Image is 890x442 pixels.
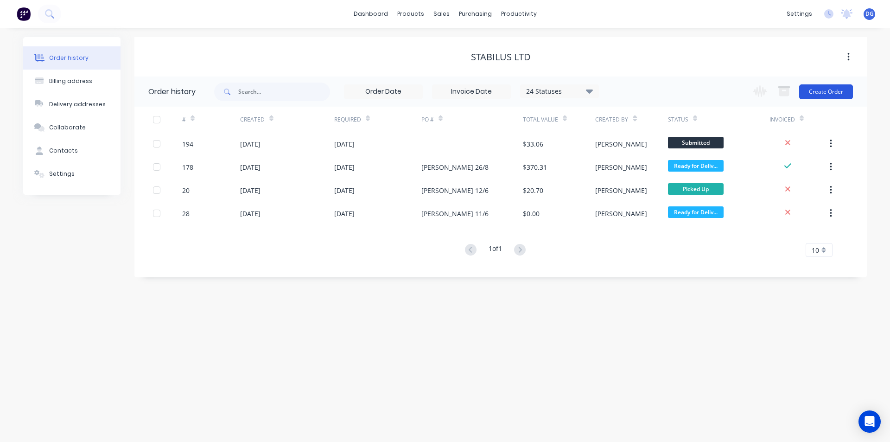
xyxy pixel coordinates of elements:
span: DG [865,10,874,18]
div: $370.31 [523,162,547,172]
span: 10 [812,245,819,255]
div: [DATE] [334,139,355,149]
div: [DATE] [240,162,261,172]
div: Created [240,107,334,132]
div: 24 Statuses [521,86,598,96]
div: Status [668,115,688,124]
button: Delivery addresses [23,93,121,116]
div: [PERSON_NAME] 12/6 [421,186,489,195]
button: Billing address [23,70,121,93]
div: $0.00 [523,209,540,218]
div: Collaborate [49,123,86,132]
span: Ready for Deliv... [668,206,724,218]
div: Created [240,115,265,124]
div: PO # [421,115,434,124]
div: Required [334,107,421,132]
input: Order Date [344,85,422,99]
span: Picked Up [668,183,724,195]
div: Required [334,115,361,124]
div: Billing address [49,77,92,85]
div: Created By [595,107,667,132]
div: [DATE] [334,209,355,218]
div: # [182,115,186,124]
div: Contacts [49,147,78,155]
div: [DATE] [240,186,261,195]
button: Create Order [799,84,853,99]
div: Order history [148,86,196,97]
button: Collaborate [23,116,121,139]
div: Total Value [523,115,558,124]
div: sales [429,7,454,21]
div: Order history [49,54,89,62]
div: Stabilus Ltd [471,51,531,63]
div: Invoiced [769,115,795,124]
div: productivity [496,7,541,21]
div: [PERSON_NAME] [595,209,647,218]
div: [PERSON_NAME] 11/6 [421,209,489,218]
div: [PERSON_NAME] [595,162,647,172]
div: 28 [182,209,190,218]
div: Settings [49,170,75,178]
div: 20 [182,186,190,195]
div: products [393,7,429,21]
div: # [182,107,240,132]
div: $33.06 [523,139,543,149]
div: [DATE] [334,186,355,195]
div: 194 [182,139,193,149]
div: Created By [595,115,628,124]
div: [PERSON_NAME] [595,139,647,149]
div: purchasing [454,7,496,21]
input: Invoice Date [432,85,510,99]
div: [PERSON_NAME] 26/8 [421,162,489,172]
span: Submitted [668,137,724,148]
div: [DATE] [240,209,261,218]
div: settings [782,7,817,21]
input: Search... [238,83,330,101]
div: 178 [182,162,193,172]
img: Factory [17,7,31,21]
div: Status [668,107,769,132]
div: Invoiced [769,107,827,132]
button: Settings [23,162,121,186]
div: Delivery addresses [49,100,106,109]
div: Total Value [523,107,595,132]
span: Ready for Deliv... [668,160,724,172]
a: dashboard [349,7,393,21]
button: Contacts [23,139,121,162]
div: PO # [421,107,523,132]
div: [DATE] [334,162,355,172]
div: [PERSON_NAME] [595,186,647,195]
div: Open Intercom Messenger [858,410,881,433]
div: [DATE] [240,139,261,149]
div: $20.70 [523,186,543,195]
div: 1 of 1 [489,243,502,257]
button: Order history [23,46,121,70]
